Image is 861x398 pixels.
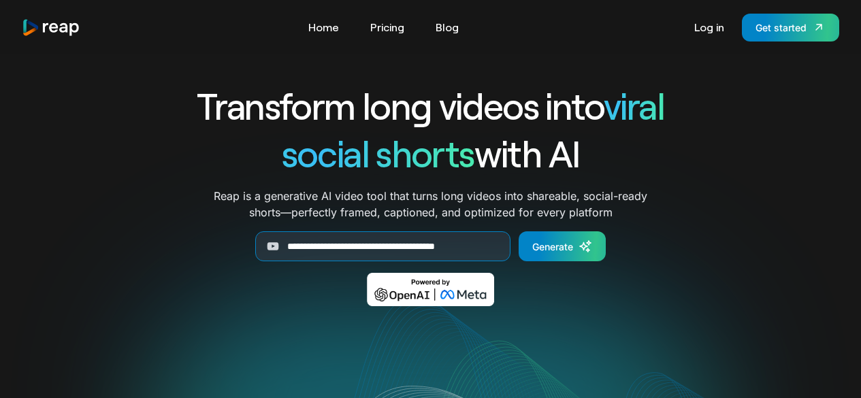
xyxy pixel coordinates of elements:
p: Reap is a generative AI video tool that turns long videos into shareable, social-ready shorts—per... [214,188,647,220]
a: Generate [519,231,606,261]
div: Get started [756,20,807,35]
a: Home [302,16,346,38]
a: home [22,18,80,37]
img: Powered by OpenAI & Meta [367,273,494,306]
a: Pricing [363,16,411,38]
img: reap logo [22,18,80,37]
span: viral [604,83,664,127]
div: Generate [532,239,573,254]
a: Log in [687,16,731,38]
form: Generate Form [148,231,714,261]
a: Blog [429,16,466,38]
span: social shorts [282,131,474,175]
h1: Transform long videos into [148,82,714,129]
h1: with AI [148,129,714,177]
a: Get started [742,14,839,42]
